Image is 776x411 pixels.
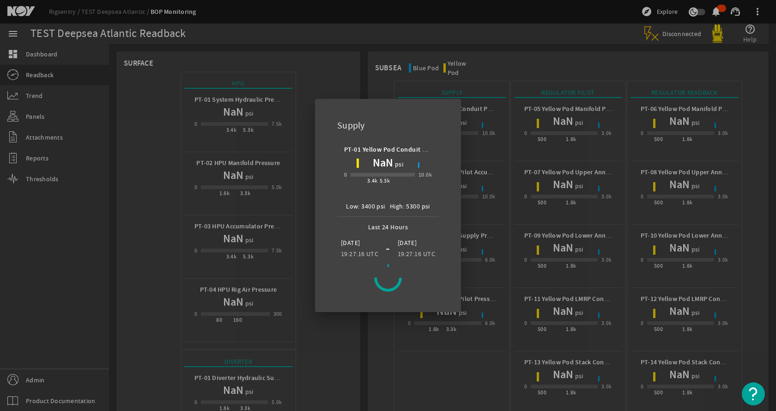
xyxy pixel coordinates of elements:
h1: NaN [373,155,393,170]
div: 0 [344,170,347,179]
div: High: 5300 psi [390,201,430,212]
legacy-datetime-component: [DATE] [341,239,360,247]
span: psi [393,159,403,170]
div: Low: 3400 psi [346,201,385,212]
legacy-datetime-component: 19:27:16 UTC [398,250,435,258]
div: Supply [326,110,450,137]
div: - [382,243,394,254]
legacy-datetime-component: 19:27:16 UTC [341,250,378,258]
button: Open Resource Center [742,382,765,405]
div: 3.4k [367,176,378,185]
div: 10.0k [418,170,432,179]
b: PT-01 Yellow Pod Conduit Pressure [344,145,448,154]
span: Last 24 Hours [364,217,413,233]
div: 5.3k [380,176,390,185]
legacy-datetime-component: [DATE] [398,239,417,247]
